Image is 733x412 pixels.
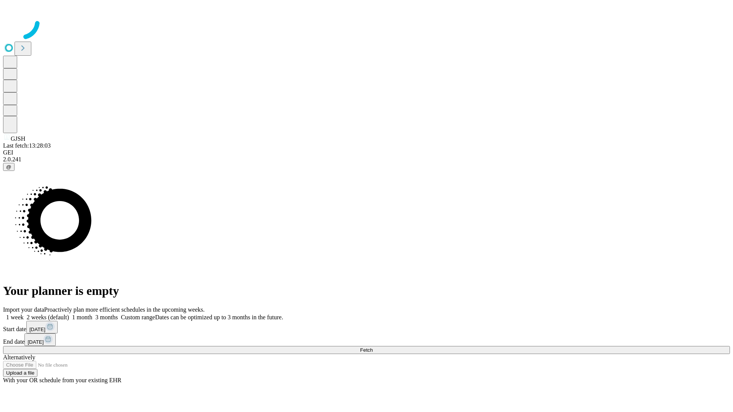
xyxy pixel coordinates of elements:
[29,327,45,332] span: [DATE]
[72,314,92,320] span: 1 month
[121,314,155,320] span: Custom range
[3,284,730,298] h1: Your planner is empty
[95,314,118,320] span: 3 months
[3,369,37,377] button: Upload a file
[155,314,283,320] span: Dates can be optimized up to 3 months in the future.
[3,306,44,313] span: Import your data
[3,377,121,383] span: With your OR schedule from your existing EHR
[11,135,25,142] span: GJSH
[6,164,11,170] span: @
[44,306,205,313] span: Proactively plan more efficient schedules in the upcoming weeks.
[3,163,15,171] button: @
[27,314,69,320] span: 2 weeks (default)
[3,142,51,149] span: Last fetch: 13:28:03
[6,314,24,320] span: 1 week
[360,347,373,353] span: Fetch
[3,156,730,163] div: 2.0.241
[24,333,56,346] button: [DATE]
[3,346,730,354] button: Fetch
[3,149,730,156] div: GEI
[26,321,58,333] button: [DATE]
[3,321,730,333] div: Start date
[27,339,44,345] span: [DATE]
[3,354,35,360] span: Alternatively
[3,333,730,346] div: End date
